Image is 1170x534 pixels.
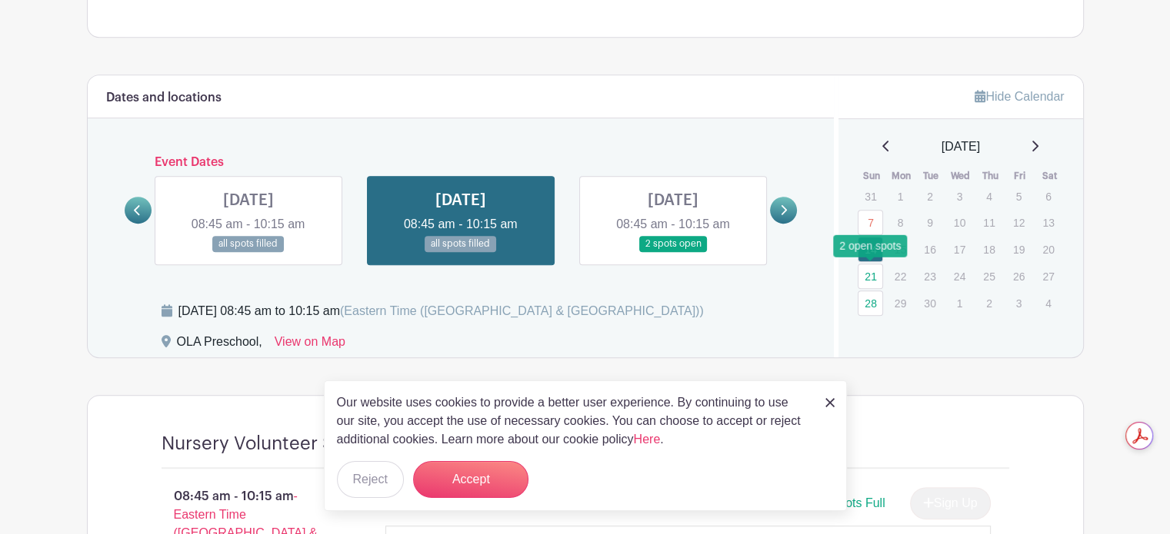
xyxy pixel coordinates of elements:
[1035,211,1061,234] p: 13
[976,184,1002,208] p: 4
[340,304,704,317] span: (Eastern Time ([GEOGRAPHIC_DATA] & [GEOGRAPHIC_DATA]))
[106,91,222,105] h6: Dates and locations
[1035,168,1065,184] th: Sat
[1035,264,1061,288] p: 27
[1035,184,1061,208] p: 6
[976,291,1002,315] p: 2
[917,184,942,208] p: 2
[275,333,345,357] a: View on Map
[917,291,942,315] p: 30
[413,461,528,498] button: Accept
[976,211,1002,234] p: 11
[888,291,913,315] p: 29
[1005,168,1035,184] th: Fri
[830,496,885,509] span: Spots Full
[833,234,907,257] div: 2 open spots
[1035,237,1061,261] p: 20
[888,211,913,234] p: 8
[858,264,883,289] a: 21
[947,211,972,234] p: 10
[917,264,942,288] p: 23
[1035,291,1061,315] p: 4
[858,290,883,316] a: 28
[947,237,972,261] p: 17
[858,184,883,208] p: 31
[162,433,383,455] h4: Nursery Volunteer Signup
[917,237,942,261] p: 16
[947,291,972,315] p: 1
[1006,211,1032,234] p: 12
[888,184,913,208] p: 1
[1006,184,1032,208] p: 5
[888,264,913,288] p: 22
[917,211,942,234] p: 9
[942,138,980,156] span: [DATE]
[1006,291,1032,315] p: 3
[337,461,404,498] button: Reject
[975,168,1005,184] th: Thu
[177,333,262,357] div: OLA Preschool,
[1006,264,1032,288] p: 26
[975,90,1064,103] a: Hide Calendar
[178,302,704,320] div: [DATE] 08:45 am to 10:15 am
[976,264,1002,288] p: 25
[857,168,887,184] th: Sun
[825,398,835,407] img: close_button-5f87c8562297e5c2d7936805f587ecaba9071eb48480494691a3f1689db116b3.svg
[1006,237,1032,261] p: 19
[337,393,809,449] p: Our website uses cookies to provide a better user experience. By continuing to use our site, you ...
[947,264,972,288] p: 24
[858,210,883,235] a: 7
[947,184,972,208] p: 3
[887,168,917,184] th: Mon
[152,155,771,170] h6: Event Dates
[634,433,661,446] a: Here
[916,168,946,184] th: Tue
[946,168,976,184] th: Wed
[976,237,1002,261] p: 18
